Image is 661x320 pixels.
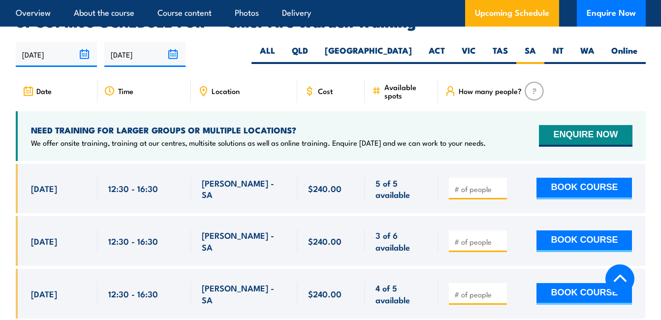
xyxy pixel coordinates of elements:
button: ENQUIRE NOW [539,125,632,147]
span: How many people? [459,87,522,95]
span: [PERSON_NAME] - SA [202,229,286,253]
input: # of people [454,184,504,194]
span: Location [212,87,240,95]
label: QLD [283,45,316,64]
label: WA [572,45,603,64]
span: $240.00 [308,288,342,299]
input: From date [16,42,97,67]
span: [PERSON_NAME] - SA [202,177,286,200]
span: [DATE] [31,288,57,299]
span: [PERSON_NAME] - SA [202,282,286,305]
h4: NEED TRAINING FOR LARGER GROUPS OR MULTIPLE LOCATIONS? [31,125,486,135]
span: Date [36,87,52,95]
input: To date [104,42,186,67]
label: Online [603,45,646,64]
span: 12:30 - 16:30 [108,183,158,194]
span: 12:30 - 16:30 [108,235,158,247]
label: ALL [252,45,283,64]
label: ACT [420,45,453,64]
label: [GEOGRAPHIC_DATA] [316,45,420,64]
button: BOOK COURSE [536,283,632,305]
span: 4 of 5 available [376,282,427,305]
span: 12:30 - 16:30 [108,288,158,299]
span: $240.00 [308,183,342,194]
span: $240.00 [308,235,342,247]
span: Cost [318,87,333,95]
input: # of people [454,289,504,299]
p: We offer onsite training, training at our centres, multisite solutions as well as online training... [31,138,486,148]
span: 3 of 6 available [376,229,427,253]
label: VIC [453,45,484,64]
input: # of people [454,237,504,247]
span: Time [118,87,133,95]
span: [DATE] [31,235,57,247]
span: [DATE] [31,183,57,194]
span: Available spots [384,83,431,99]
label: SA [516,45,544,64]
label: NT [544,45,572,64]
label: TAS [484,45,516,64]
h2: UPCOMING SCHEDULE FOR - "Chief Fire Warden Training" [16,15,646,28]
button: BOOK COURSE [536,178,632,199]
span: 5 of 5 available [376,177,427,200]
button: BOOK COURSE [536,230,632,252]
